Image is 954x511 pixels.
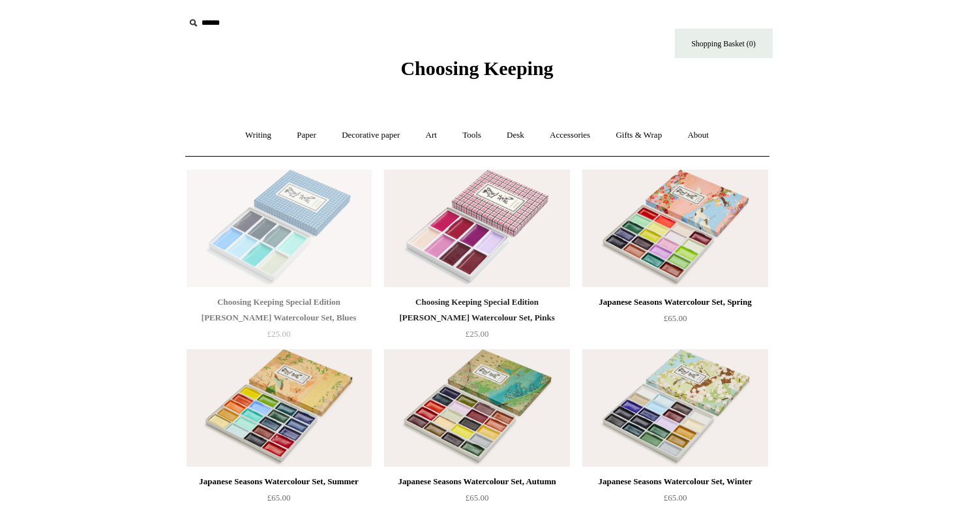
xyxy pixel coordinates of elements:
img: Japanese Seasons Watercolour Set, Autumn [384,349,569,467]
div: Japanese Seasons Watercolour Set, Winter [586,474,764,489]
span: Choosing Keeping [400,57,553,79]
span: £65.00 [267,493,291,503]
a: Choosing Keeping Special Edition Marie-Antoinette Watercolour Set, Blues Choosing Keeping Special... [186,170,372,287]
div: Choosing Keeping Special Edition [PERSON_NAME] Watercolour Set, Pinks [387,294,566,326]
a: Art [414,118,449,153]
a: Japanese Seasons Watercolour Set, Summer Japanese Seasons Watercolour Set, Summer [186,349,372,467]
a: About [676,118,721,153]
a: Paper [285,118,328,153]
div: Japanese Seasons Watercolour Set, Autumn [387,474,566,489]
img: Japanese Seasons Watercolour Set, Winter [582,349,768,467]
span: £65.00 [664,493,687,503]
a: Decorative paper [330,118,411,153]
a: Japanese Seasons Watercolour Set, Spring £65.00 [582,294,768,348]
a: Choosing Keeping Special Edition [PERSON_NAME] Watercolour Set, Pinks £25.00 [384,294,569,348]
img: Japanese Seasons Watercolour Set, Summer [186,349,372,467]
a: Gifts & Wrap [604,118,674,153]
a: Tools [451,118,493,153]
a: Choosing Keeping Special Edition Marie-Antoinette Watercolour Set, Pinks Choosing Keeping Special... [384,170,569,287]
span: £25.00 [466,329,489,339]
a: Choosing Keeping Special Edition [PERSON_NAME] Watercolour Set, Blues £25.00 [186,294,372,348]
a: Desk [495,118,536,153]
a: Choosing Keeping [400,68,553,77]
img: Japanese Seasons Watercolour Set, Spring [582,170,768,287]
div: Japanese Seasons Watercolour Set, Spring [586,294,764,310]
span: £25.00 [267,329,291,339]
a: Japanese Seasons Watercolour Set, Winter Japanese Seasons Watercolour Set, Winter [582,349,768,467]
a: Japanese Seasons Watercolour Set, Spring Japanese Seasons Watercolour Set, Spring [582,170,768,287]
span: £65.00 [466,493,489,503]
img: Choosing Keeping Special Edition Marie-Antoinette Watercolour Set, Blues [186,170,372,287]
a: Japanese Seasons Watercolour Set, Autumn Japanese Seasons Watercolour Set, Autumn [384,349,569,467]
div: Choosing Keeping Special Edition [PERSON_NAME] Watercolour Set, Blues [190,294,368,326]
div: Japanese Seasons Watercolour Set, Summer [190,474,368,489]
span: £65.00 [664,313,687,323]
a: Shopping Basket (0) [675,29,773,58]
img: Choosing Keeping Special Edition Marie-Antoinette Watercolour Set, Pinks [384,170,569,287]
a: Accessories [538,118,602,153]
a: Writing [233,118,283,153]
